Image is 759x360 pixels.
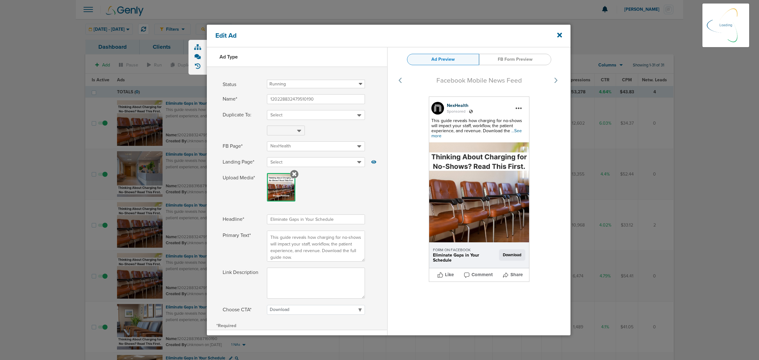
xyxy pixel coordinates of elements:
[219,54,238,60] h3: Ad Type
[223,157,261,167] span: Landing Page*
[388,70,571,143] img: svg+xml;charset=UTF-8,%3Csvg%20width%3D%22125%22%20height%3D%2250%22%20xmlns%3D%22http%3A%2F%2Fww...
[270,112,282,118] span: Select
[223,305,261,315] span: Choose CTA*
[269,81,286,87] span: Running
[267,268,365,299] textarea: Link Description
[445,271,454,278] span: Like
[223,110,261,120] span: Duplicate To:
[429,142,529,242] img: ok9KNwW4tvRdz04xHtEO529LozVfE7Kmd02tgM47LbiPn+9M2rczuE9bzoWNcMkdSGftlEVKyNSPDiS41rWhvcofJBFRB7cNn...
[431,128,522,139] span: ...See more
[223,268,261,299] span: Link Description
[223,80,261,90] span: Status
[223,231,261,262] span: Primary Text*
[215,32,527,40] h4: Edit Ad
[433,253,497,263] div: Eliminate Gaps in Your Schedule
[436,77,522,84] span: Facebook Mobile News Feed
[267,94,365,104] input: Name*
[267,231,365,262] textarea: Primary Text*
[223,94,261,104] span: Name*
[267,214,365,224] input: Headline*
[270,159,282,165] span: Select
[223,173,261,202] span: Upload Media*
[510,271,523,278] span: Share
[499,249,525,261] span: Download
[267,305,365,315] select: Choose CTA*
[447,102,527,109] div: NexHealth
[719,22,732,29] p: Loading
[466,108,469,114] span: .
[447,109,466,114] span: Sponsored
[431,102,444,115] img: 314946456_5697111233699977_7800688554055235061_n.jpg
[472,271,493,278] span: Comment
[223,214,261,224] span: Headline*
[407,54,479,65] a: Ad Preview
[433,247,497,253] div: FORM ON FACEBOOK
[216,323,236,328] span: *Required
[479,54,551,65] a: FB Form Preview
[223,141,261,151] span: FB Page*
[431,118,522,133] span: This guide reveals how charging for no-shows will impact your staff, workflow, the patient experi...
[270,143,291,149] span: NexHealth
